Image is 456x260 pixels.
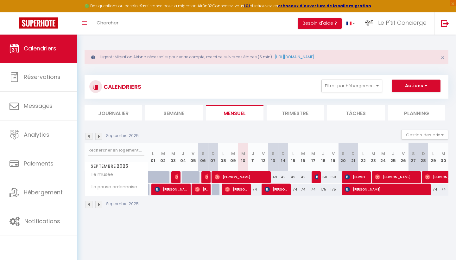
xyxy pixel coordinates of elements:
th: 13 [268,143,278,171]
abbr: D [212,151,215,157]
abbr: M [171,151,175,157]
abbr: V [262,151,265,157]
abbr: L [222,151,224,157]
th: 11 [248,143,258,171]
abbr: S [202,151,205,157]
span: Paiements [24,159,54,167]
div: 74 [288,184,298,195]
th: 02 [158,143,168,171]
abbr: S [272,151,275,157]
a: Chercher [92,12,123,35]
span: La pause ardennaise [86,184,139,191]
th: 07 [208,143,218,171]
abbr: D [351,151,355,157]
abbr: J [182,151,184,157]
span: [PERSON_NAME] [345,183,429,195]
li: Journalier [85,105,142,120]
abbr: L [432,151,434,157]
img: logout [441,19,449,27]
span: Chercher [97,19,118,26]
span: [PERSON_NAME] [195,183,208,195]
a: ICI [244,3,250,9]
th: 26 [398,143,408,171]
span: [PERSON_NAME] [375,171,419,183]
span: × [441,54,444,62]
img: ... [364,18,374,28]
abbr: D [422,151,425,157]
span: Calendriers [24,44,56,52]
h3: CALENDRIERS [102,80,141,94]
abbr: M [241,151,245,157]
th: 04 [178,143,188,171]
strong: créneaux d'ouverture de la salle migration [278,3,371,9]
abbr: S [412,151,415,157]
th: 21 [348,143,358,171]
abbr: S [342,151,345,157]
span: Septembre 2025 [85,162,148,171]
abbr: J [392,151,395,157]
abbr: M [441,151,445,157]
abbr: M [371,151,375,157]
button: Besoin d'aide ? [298,18,342,29]
th: 06 [198,143,208,171]
abbr: L [152,151,154,157]
div: 175 [318,184,328,195]
div: 74 [438,184,448,195]
th: 10 [238,143,248,171]
span: Le musée [86,171,115,178]
span: [PERSON_NAME] [265,183,288,195]
span: [PERSON_NAME] [155,183,189,195]
span: [PERSON_NAME] [205,171,208,183]
div: 74 [308,184,318,195]
li: Trimestre [267,105,324,120]
th: 19 [328,143,338,171]
p: Septembre 2025 [106,133,139,139]
span: [PERSON_NAME] [225,183,249,195]
abbr: V [332,151,335,157]
abbr: M [301,151,305,157]
div: 74 [248,184,258,195]
li: Planning [388,105,446,120]
input: Rechercher un logement... [88,145,144,156]
span: Analytics [24,131,49,139]
th: 09 [228,143,238,171]
th: 22 [358,143,368,171]
th: 14 [278,143,288,171]
th: 03 [168,143,178,171]
th: 24 [378,143,389,171]
span: Notifications [24,217,60,225]
span: [PERSON_NAME] [175,171,178,183]
abbr: J [252,151,254,157]
button: Gestion des prix [401,130,448,140]
th: 23 [368,143,378,171]
span: Réservations [24,73,60,81]
button: Actions [392,80,440,92]
th: 16 [298,143,308,171]
abbr: D [282,151,285,157]
div: Urgent : Migration Airbnb nécessaire pour votre compte, merci de suivre ces étapes (5 min) - [85,50,448,64]
div: 74 [428,184,439,195]
th: 29 [428,143,439,171]
a: ... Le P'tit Concierge [360,12,434,35]
button: Filtrer par hébergement [321,80,382,92]
abbr: L [292,151,294,157]
abbr: M [311,151,315,157]
li: Mensuel [206,105,263,120]
th: 28 [418,143,428,171]
span: [PERSON_NAME] [315,171,318,183]
span: [PERSON_NAME] [345,171,369,183]
div: 49 [278,171,288,183]
button: Close [441,55,444,61]
th: 18 [318,143,328,171]
abbr: M [161,151,165,157]
th: 20 [338,143,348,171]
abbr: V [402,151,405,157]
div: 150 [318,171,328,183]
div: 49 [298,171,308,183]
a: [URL][DOMAIN_NAME] [275,54,314,60]
div: 49 [268,171,278,183]
div: 74 [298,184,308,195]
li: Tâches [327,105,385,120]
li: Semaine [145,105,203,120]
th: 30 [438,143,448,171]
